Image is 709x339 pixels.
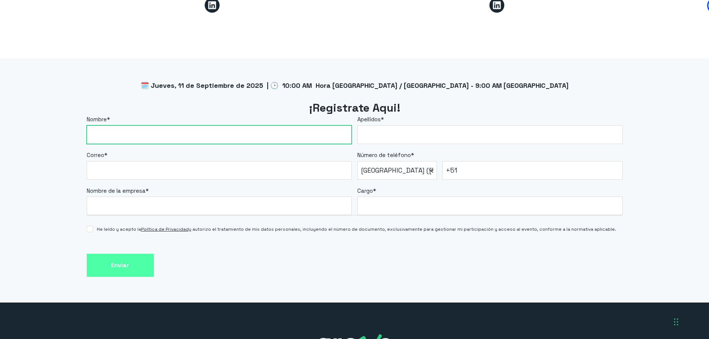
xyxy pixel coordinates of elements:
[357,187,373,194] span: Cargo
[87,226,93,232] input: He leído y acepto laPolítica de Privacidady autorizo el tratamiento de mis datos personales, incl...
[87,254,154,277] input: Enviar
[87,151,104,159] span: Correo
[357,151,411,159] span: Número de teléfono
[357,116,381,123] span: Apellidos
[97,226,616,233] span: He leído y acepto la y autorizo el tratamiento de mis datos personales, incluyendo el número de d...
[674,311,678,333] div: Arrastrar
[575,244,709,339] iframe: Chat Widget
[87,116,107,123] span: Nombre
[141,81,569,90] span: 🗓️ Jueves, 11 de Septiembre de 2025 | 🕒 10:00 AM Hora [GEOGRAPHIC_DATA] / [GEOGRAPHIC_DATA] - 9:0...
[87,187,146,194] span: Nombre de la empresa
[87,100,623,116] h2: ¡Registrate Aqui!
[575,244,709,339] div: Widget de chat
[141,226,189,232] a: Política de Privacidad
